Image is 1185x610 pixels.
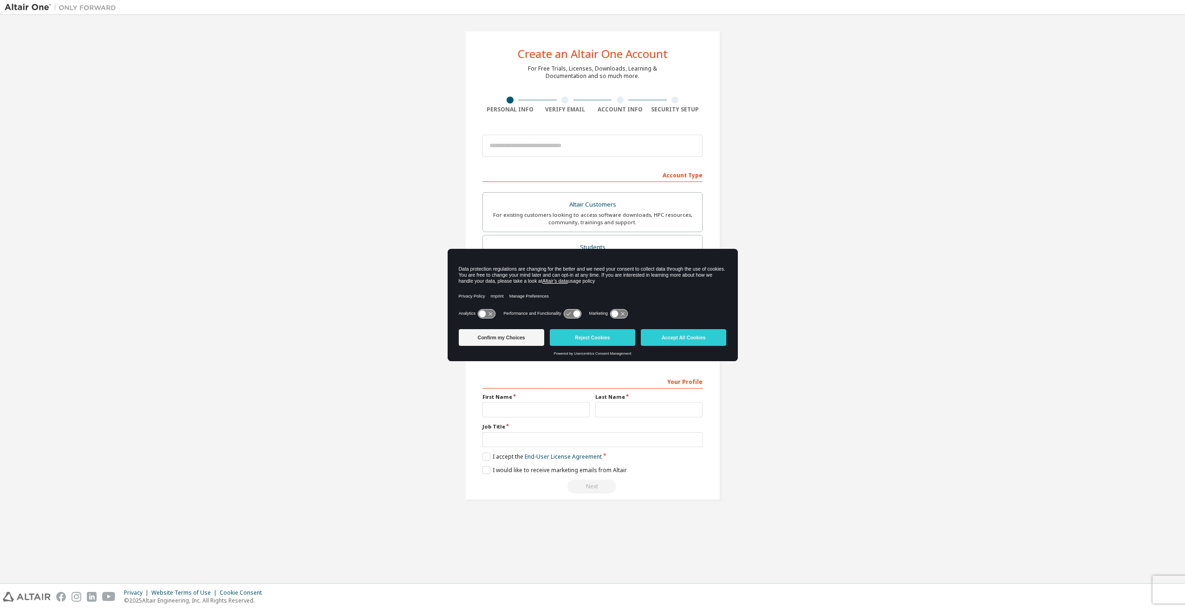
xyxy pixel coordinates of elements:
[488,211,697,226] div: For existing customers looking to access software downloads, HPC resources, community, trainings ...
[482,393,590,401] label: First Name
[56,592,66,602] img: facebook.svg
[538,106,593,113] div: Verify Email
[482,423,703,430] label: Job Title
[482,480,703,493] div: Read and acccept EULA to continue
[648,106,703,113] div: Security Setup
[482,466,627,474] label: I would like to receive marketing emails from Altair
[102,592,116,602] img: youtube.svg
[5,3,121,12] img: Altair One
[72,592,81,602] img: instagram.svg
[482,374,703,389] div: Your Profile
[482,453,602,461] label: I accept the
[592,106,648,113] div: Account Info
[595,393,703,401] label: Last Name
[124,597,267,604] p: © 2025 Altair Engineering, Inc. All Rights Reserved.
[151,589,220,597] div: Website Terms of Use
[87,592,97,602] img: linkedin.svg
[528,65,657,80] div: For Free Trials, Licenses, Downloads, Learning & Documentation and so much more.
[488,241,697,254] div: Students
[518,48,668,59] div: Create an Altair One Account
[3,592,51,602] img: altair_logo.svg
[482,167,703,182] div: Account Type
[124,589,151,597] div: Privacy
[220,589,267,597] div: Cookie Consent
[525,453,602,461] a: End-User License Agreement
[482,106,538,113] div: Personal Info
[488,198,697,211] div: Altair Customers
